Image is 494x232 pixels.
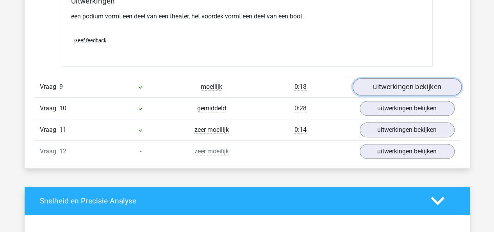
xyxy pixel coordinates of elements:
span: 10 [59,104,66,112]
span: zeer moeilijk [194,147,229,155]
span: 0:14 [294,126,307,134]
span: 12 [59,147,66,155]
span: 9 [59,83,63,90]
span: moeilijk [201,83,222,91]
a: uitwerkingen bekijken [360,101,455,116]
p: een podium vormt een deel van een theater, het voordek vormt een deel van een boot. [71,12,423,21]
span: Vraag [40,147,59,156]
a: uitwerkingen bekijken [360,144,455,159]
span: zeer moeilijk [194,126,229,134]
span: 11 [59,126,66,133]
span: Vraag [40,104,59,113]
span: gemiddeld [197,104,226,112]
div: - [105,147,176,156]
span: Vraag [40,125,59,135]
span: Geef feedback [74,38,106,43]
span: Vraag [40,82,59,92]
h4: Snelheid en Precisie Analyse [40,196,419,205]
span: 0:28 [294,104,307,112]
a: uitwerkingen bekijken [360,122,455,137]
a: uitwerkingen bekijken [352,78,461,95]
span: 0:18 [294,83,307,91]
